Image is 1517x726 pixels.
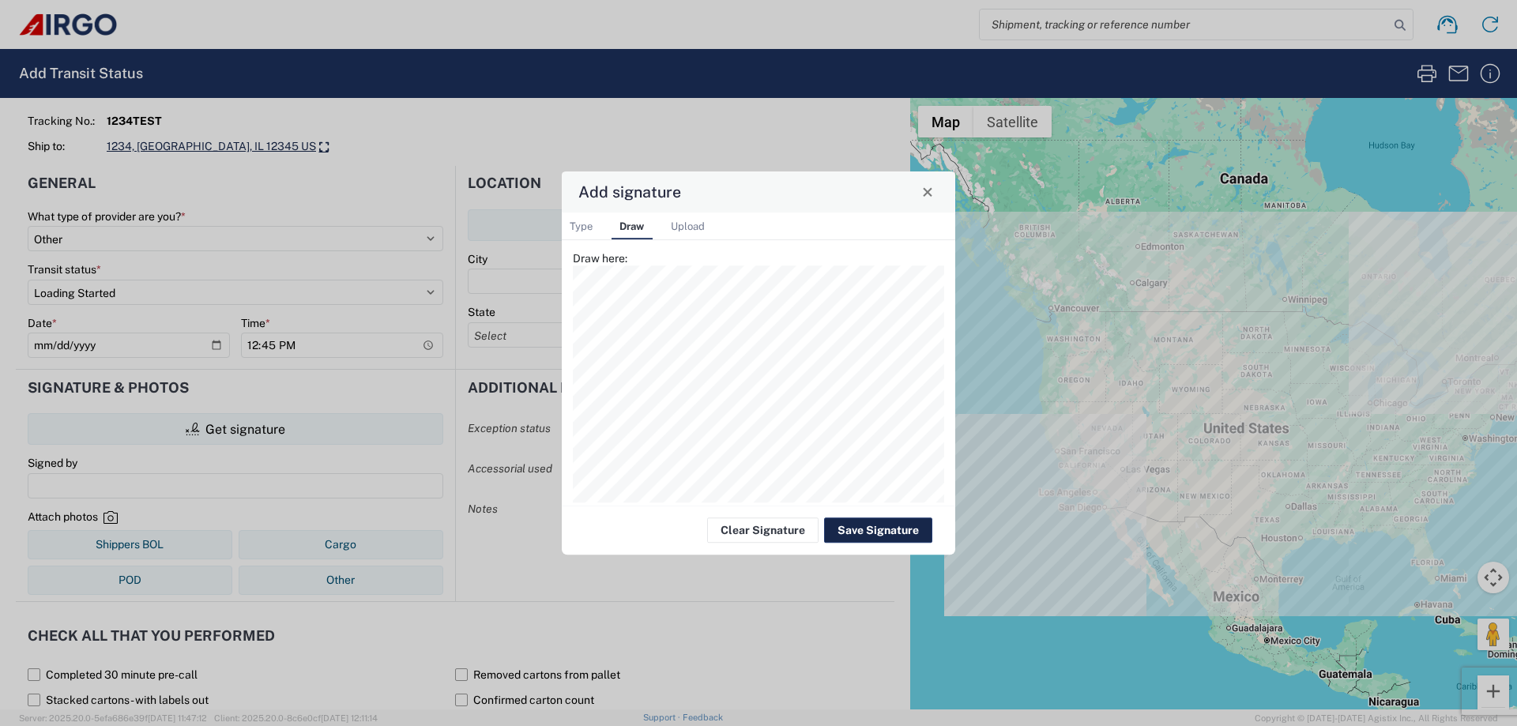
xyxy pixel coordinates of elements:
[570,220,593,232] span: Type
[917,181,939,203] button: Close
[573,251,944,265] p: Draw here:
[707,517,819,543] button: Clear Signature
[824,517,932,543] button: Save Signature
[578,180,681,203] h4: Add signature
[619,220,644,232] span: Draw
[671,220,705,232] span: Upload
